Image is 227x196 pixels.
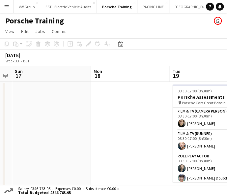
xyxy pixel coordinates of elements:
a: Comms [49,27,69,36]
span: Comms [52,28,67,34]
a: Edit [18,27,31,36]
h1: Porsche Training [5,16,64,26]
div: [DATE] [5,52,45,58]
span: 19 [171,72,180,80]
span: Edit [21,28,29,34]
button: VW Group [14,0,40,13]
span: Week 33 [4,58,20,63]
div: BST [23,58,30,63]
div: Salary £346 763.95 + Expenses £0.00 + Subsistence £0.00 = [14,187,121,195]
button: [GEOGRAPHIC_DATA] [169,0,216,13]
span: Tue [172,68,180,74]
span: Total Budgeted £346 763.95 [18,191,119,195]
span: Sun [15,68,23,74]
button: RACING LINE [137,0,169,13]
span: 17 [14,72,23,80]
button: Porsche Training [97,0,137,13]
app-user-avatar: Lisa Fretwell [214,17,222,25]
button: EST - Electric Vehicle Audits [40,0,97,13]
span: 18 [93,72,102,80]
a: View [3,27,17,36]
span: View [5,28,14,34]
span: 08:30-17:00 (8h30m) [178,88,212,93]
span: Jobs [35,28,45,34]
span: Mon [94,68,102,74]
a: Jobs [33,27,48,36]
